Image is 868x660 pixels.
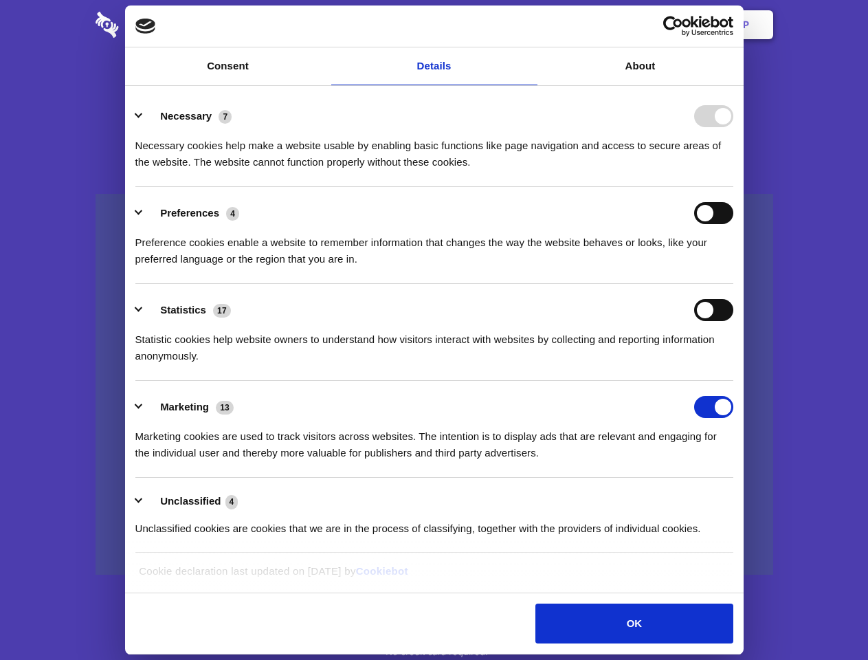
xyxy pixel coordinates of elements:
img: logo-wordmark-white-trans-d4663122ce5f474addd5e946df7df03e33cb6a1c49d2221995e7729f52c070b2.svg [96,12,213,38]
span: 4 [225,495,238,509]
a: Contact [557,3,621,46]
a: Pricing [403,3,463,46]
button: Statistics (17) [135,299,240,321]
div: Marketing cookies are used to track visitors across websites. The intention is to display ads tha... [135,418,733,461]
label: Preferences [160,207,219,219]
span: 17 [213,304,231,318]
a: Cookiebot [356,565,408,577]
img: logo [135,19,156,34]
div: Preference cookies enable a website to remember information that changes the way the website beha... [135,224,733,267]
a: Consent [125,47,331,85]
span: 4 [226,207,239,221]
label: Marketing [160,401,209,412]
label: Necessary [160,110,212,122]
h4: Auto-redaction of sensitive data, encrypted data sharing and self-destructing private chats. Shar... [96,125,773,170]
button: OK [535,604,733,643]
a: Details [331,47,537,85]
div: Necessary cookies help make a website usable by enabling basic functions like page navigation and... [135,127,733,170]
div: Cookie declaration last updated on [DATE] by [129,563,739,590]
button: Marketing (13) [135,396,243,418]
h1: Eliminate Slack Data Loss. [96,62,773,111]
a: Login [623,3,683,46]
iframe: Drift Widget Chat Controller [799,591,852,643]
a: About [537,47,744,85]
div: Statistic cookies help website owners to understand how visitors interact with websites by collec... [135,321,733,364]
span: 13 [216,401,234,415]
a: Wistia video thumbnail [96,194,773,575]
button: Preferences (4) [135,202,248,224]
div: Unclassified cookies are cookies that we are in the process of classifying, together with the pro... [135,510,733,537]
a: Usercentrics Cookiebot - opens in a new window [613,16,733,36]
button: Necessary (7) [135,105,241,127]
span: 7 [219,110,232,124]
label: Statistics [160,304,206,316]
button: Unclassified (4) [135,493,247,510]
